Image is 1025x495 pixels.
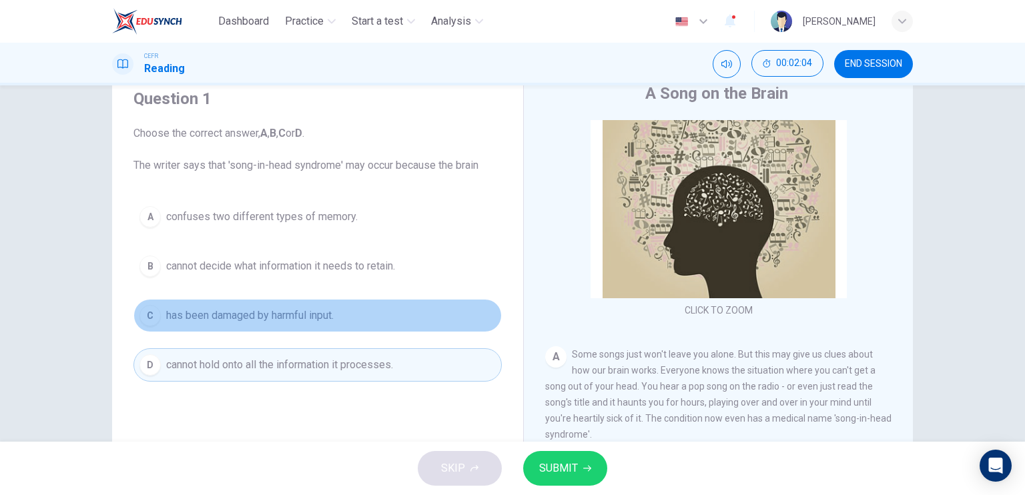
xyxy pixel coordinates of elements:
[545,346,567,368] div: A
[776,58,812,69] span: 00:02:04
[280,9,341,33] button: Practice
[139,305,161,326] div: C
[980,450,1012,482] div: Open Intercom Messenger
[834,50,913,78] button: END SESSION
[218,13,269,29] span: Dashboard
[144,61,185,77] h1: Reading
[771,11,792,32] img: Profile picture
[112,8,182,35] img: EduSynch logo
[166,209,358,225] span: confuses two different types of memory.
[845,59,902,69] span: END SESSION
[278,127,286,139] b: C
[803,13,876,29] div: [PERSON_NAME]
[673,17,690,27] img: en
[133,299,502,332] button: Chas been damaged by harmful input.
[260,127,268,139] b: A
[133,88,502,109] h4: Question 1
[523,451,607,486] button: SUBMIT
[133,125,502,173] span: Choose the correct answer, , , or . The writer says that 'song-in-head syndrome' may occur becaus...
[426,9,488,33] button: Analysis
[213,9,274,33] button: Dashboard
[431,13,471,29] span: Analysis
[166,258,395,274] span: cannot decide what information it needs to retain.
[645,83,788,104] h4: A Song on the Brain
[713,50,741,78] div: Mute
[133,200,502,233] button: Aconfuses two different types of memory.
[133,250,502,283] button: Bcannot decide what information it needs to retain.
[751,50,823,78] div: Hide
[352,13,403,29] span: Start a test
[139,256,161,277] div: B
[133,348,502,382] button: Dcannot hold onto all the information it processes.
[270,127,276,139] b: B
[751,50,823,77] button: 00:02:04
[139,206,161,227] div: A
[545,349,892,440] span: Some songs just won't leave you alone. But this may give us clues about how our brain works. Ever...
[139,354,161,376] div: D
[144,51,158,61] span: CEFR
[295,127,302,139] b: D
[166,357,393,373] span: cannot hold onto all the information it processes.
[166,308,334,324] span: has been damaged by harmful input.
[346,9,420,33] button: Start a test
[539,459,578,478] span: SUBMIT
[285,13,324,29] span: Practice
[112,8,213,35] a: EduSynch logo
